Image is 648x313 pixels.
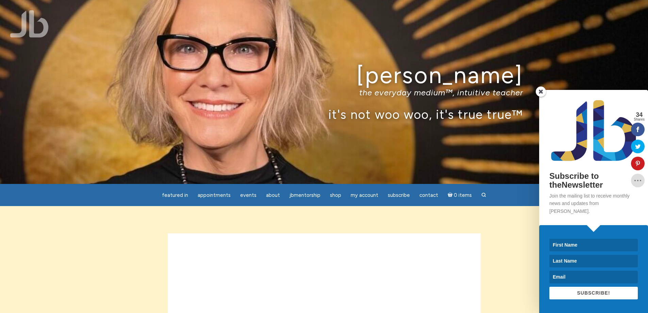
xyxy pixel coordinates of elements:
[388,192,410,198] span: Subscribe
[158,189,192,202] a: featured in
[549,271,638,283] input: Email
[577,290,610,296] span: SUBSCRIBE!
[198,192,231,198] span: Appointments
[549,287,638,299] button: SUBSCRIBE!
[444,188,476,202] a: Cart0 items
[240,192,256,198] span: Events
[347,189,382,202] a: My Account
[448,192,454,198] i: Cart
[125,62,523,88] h1: [PERSON_NAME]
[262,189,284,202] a: About
[266,192,280,198] span: About
[10,10,49,37] img: Jamie Butler. The Everyday Medium
[454,193,472,198] span: 0 items
[330,192,341,198] span: Shop
[549,255,638,267] input: Last Name
[634,118,645,121] span: Shares
[419,192,438,198] span: Contact
[351,192,378,198] span: My Account
[415,189,442,202] a: Contact
[125,88,523,97] p: the everyday medium™, intuitive teacher
[549,172,638,190] h2: Subscribe to theNewsletter
[236,189,261,202] a: Events
[125,107,523,122] p: it's not woo woo, it's true true™
[289,192,320,198] span: JBMentorship
[194,189,235,202] a: Appointments
[634,112,645,118] span: 34
[162,192,188,198] span: featured in
[549,239,638,251] input: First Name
[384,189,414,202] a: Subscribe
[285,189,325,202] a: JBMentorship
[326,189,345,202] a: Shop
[549,192,638,215] p: Join the mailing list to receive monthly news and updates from [PERSON_NAME].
